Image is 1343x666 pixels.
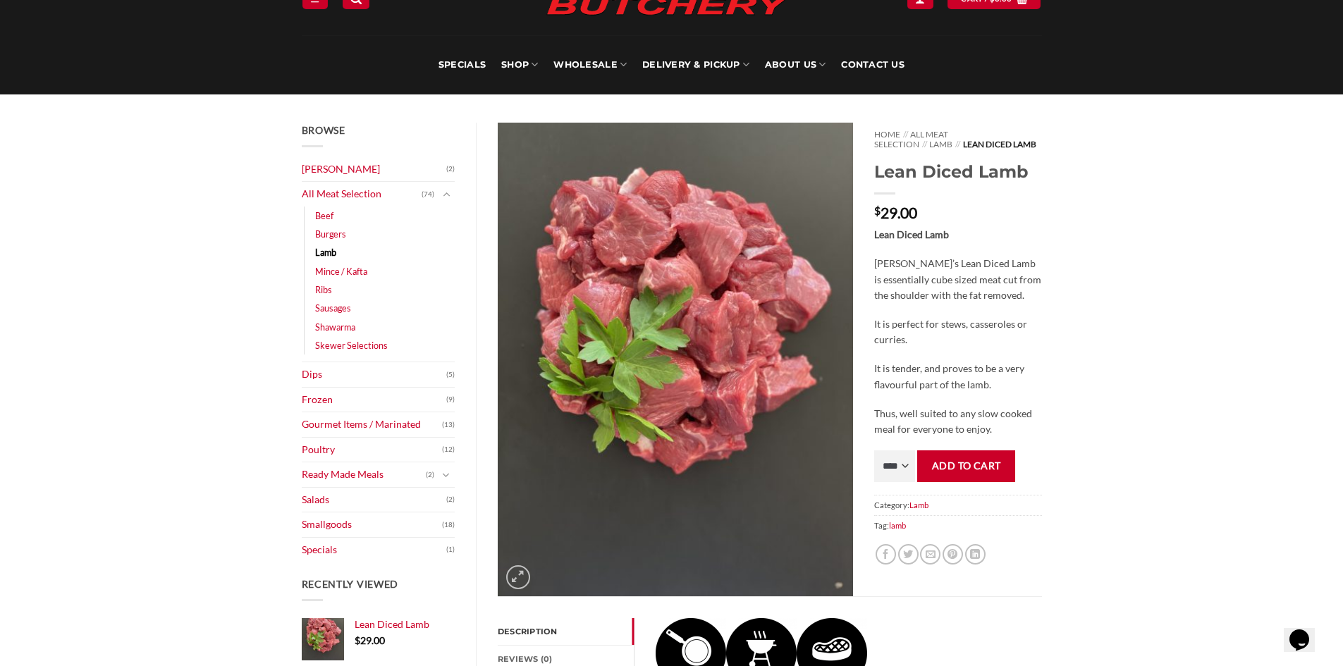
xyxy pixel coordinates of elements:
strong: Lean Diced Lamb [874,228,949,240]
p: Thus, well suited to any slow cooked meal for everyone to enjoy. [874,406,1041,438]
a: Contact Us [841,35,904,94]
span: (1) [446,539,455,560]
span: (13) [442,414,455,436]
span: (2) [426,464,434,486]
iframe: chat widget [1284,610,1329,652]
a: Ribs [315,280,332,299]
a: Specials [302,538,447,562]
a: Lamb [909,500,928,510]
span: Lean Diced Lamb [355,618,429,630]
button: Toggle [438,187,455,202]
a: Shawarma [315,318,355,336]
a: Home [874,129,900,140]
span: Category: [874,495,1041,515]
a: Share on Facebook [876,544,896,565]
bdi: 29.00 [874,204,917,221]
a: Zoom [506,565,530,589]
a: Frozen [302,388,447,412]
a: Burgers [315,225,346,243]
h1: Lean Diced Lamb [874,161,1041,183]
span: // [922,139,927,149]
span: (74) [422,184,434,205]
button: Toggle [438,467,455,483]
a: [PERSON_NAME] [302,157,447,182]
a: Lamb [315,243,336,261]
a: Poultry [302,438,443,462]
bdi: 29.00 [355,634,385,646]
span: (9) [446,389,455,410]
span: // [903,129,908,140]
a: About Us [765,35,826,94]
a: Wholesale [553,35,627,94]
a: SHOP [501,35,538,94]
a: Dips [302,362,447,387]
span: Tag: [874,515,1041,536]
a: Share on LinkedIn [965,544,986,565]
span: (18) [442,514,455,536]
a: Pin on Pinterest [943,544,963,565]
a: All Meat Selection [302,182,422,206]
span: $ [355,634,360,646]
a: Lamb [929,139,952,149]
a: Description [498,618,634,645]
a: Delivery & Pickup [642,35,749,94]
span: $ [874,205,881,216]
img: Lean Diced Lamb [498,123,853,596]
p: It is perfect for stews, casseroles or curries. [874,316,1041,348]
a: Gourmet Items / Marinated [302,412,443,437]
span: (5) [446,364,455,386]
p: [PERSON_NAME]’s Lean Diced Lamb is essentially cube sized meat cut from the shoulder with the fat... [874,256,1041,304]
a: lamb [889,521,906,530]
span: Recently Viewed [302,578,399,590]
a: Skewer Selections [315,336,388,354]
a: Beef [315,206,333,225]
a: Email to a Friend [920,544,940,565]
span: (2) [446,489,455,510]
span: (2) [446,159,455,180]
a: Share on Twitter [898,544,919,565]
a: Smallgoods [302,512,443,537]
button: Add to cart [917,450,1015,482]
a: Mince / Kafta [315,262,367,280]
a: Lean Diced Lamb [355,618,455,631]
p: It is tender, and proves to be a very flavourful part of the lamb. [874,361,1041,393]
span: Lean Diced Lamb [963,139,1036,149]
a: Ready Made Meals [302,462,427,487]
span: (12) [442,439,455,460]
a: Specials [439,35,486,94]
a: Salads [302,488,447,512]
a: Sausages [315,299,351,317]
span: Browse [302,124,345,136]
span: // [955,139,960,149]
a: All Meat Selection [874,129,948,149]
